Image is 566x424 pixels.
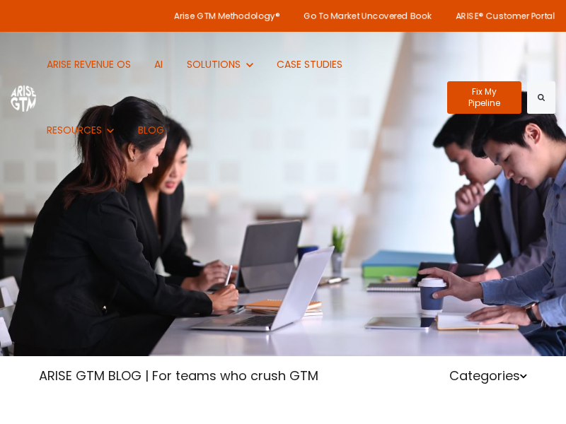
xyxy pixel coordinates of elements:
a: Categories [449,367,527,384]
button: Search [527,81,555,114]
button: Show submenu for RESOURCES RESOURCES [36,98,125,163]
button: Show submenu for SOLUTIONS SOLUTIONS [176,32,263,98]
iframe: Chat Widget [495,356,566,424]
span: RESOURCES [47,123,102,137]
img: ARISE GTM logo (1) white [11,83,36,111]
a: BLOG [127,98,175,163]
a: AI [144,32,173,98]
a: ARISE REVENUE OS [36,32,141,98]
nav: Desktop navigation [36,32,437,163]
a: ARISE GTM BLOG | For teams who crush GTM [39,367,318,384]
a: CASE STUDIES [266,32,353,98]
span: SOLUTIONS [187,57,241,71]
a: Fix My Pipeline [447,81,522,114]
